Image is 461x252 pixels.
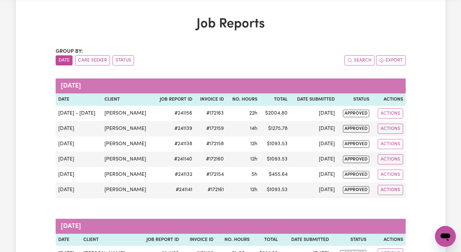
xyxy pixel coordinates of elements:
[332,234,369,246] th: Status
[260,182,290,198] td: $ 1093.53
[290,121,337,136] td: [DATE]
[153,152,195,167] td: # 241140
[260,121,290,136] td: $ 1275.78
[56,152,102,167] td: [DATE]
[249,111,257,116] span: 22 hours
[195,182,227,198] td: #172161
[260,152,290,167] td: $ 1093.53
[102,152,153,167] td: [PERSON_NAME]
[290,182,337,198] td: [DATE]
[251,172,257,177] span: 5 hours
[376,55,406,65] button: Export
[56,167,102,182] td: [DATE]
[195,106,227,121] td: #172163
[102,106,153,121] td: [PERSON_NAME]
[378,108,403,119] button: Actions
[153,182,195,198] td: # 241141
[102,182,153,198] td: [PERSON_NAME]
[102,167,153,182] td: [PERSON_NAME]
[250,141,257,147] span: 12 hours
[81,234,137,246] th: Client
[102,136,153,152] td: [PERSON_NAME]
[56,16,406,32] h1: Job Reports
[378,170,403,180] button: Actions
[345,55,374,65] button: Search
[378,139,403,149] button: Actions
[290,167,337,182] td: [DATE]
[56,121,102,136] td: [DATE]
[75,55,110,65] button: sort invoices by care seeker
[260,93,290,106] th: Total
[56,182,102,198] td: [DATE]
[343,186,369,194] span: approved
[260,136,290,152] td: $ 1093.53
[290,136,337,152] td: [DATE]
[102,93,153,106] th: Client
[250,157,257,162] span: 12 hours
[56,78,406,93] caption: [DATE]
[153,136,195,152] td: # 241138
[56,93,102,106] th: Date
[290,152,337,167] td: [DATE]
[260,106,290,121] td: $ 2004.80
[153,167,195,182] td: # 241132
[378,154,403,164] button: Actions
[290,93,337,106] th: Date Submitted
[343,171,369,178] span: approved
[56,49,83,54] span: Group by:
[250,187,257,192] span: 12 hours
[195,152,227,167] td: #172160
[56,234,81,246] th: Date
[195,93,227,106] th: Invoice ID
[343,110,369,117] span: approved
[195,167,227,182] td: #172154
[378,185,403,195] button: Actions
[372,93,405,106] th: Actions
[369,234,405,246] th: Actions
[195,136,227,152] td: #172158
[250,126,257,131] span: 14 hours
[102,121,153,136] td: [PERSON_NAME]
[252,234,280,246] th: Total
[343,140,369,148] span: approved
[378,124,403,134] button: Actions
[113,55,134,65] button: sort invoices by paid status
[137,234,182,246] th: Job Report ID
[435,226,456,247] iframe: Button to launch messaging window
[337,93,372,106] th: Status
[182,234,216,246] th: Invoice ID
[153,93,195,106] th: Job Report ID
[226,93,260,106] th: No. Hours
[280,234,332,246] th: Date Submitted
[56,106,102,121] td: [DATE] - [DATE]
[260,167,290,182] td: $ 455.64
[343,125,369,133] span: approved
[290,106,337,121] td: [DATE]
[56,136,102,152] td: [DATE]
[56,219,406,234] caption: [DATE]
[216,234,252,246] th: No. Hours
[153,106,195,121] td: # 241156
[153,121,195,136] td: # 241139
[195,121,227,136] td: #172159
[343,156,369,163] span: approved
[56,55,73,65] button: sort invoices by date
